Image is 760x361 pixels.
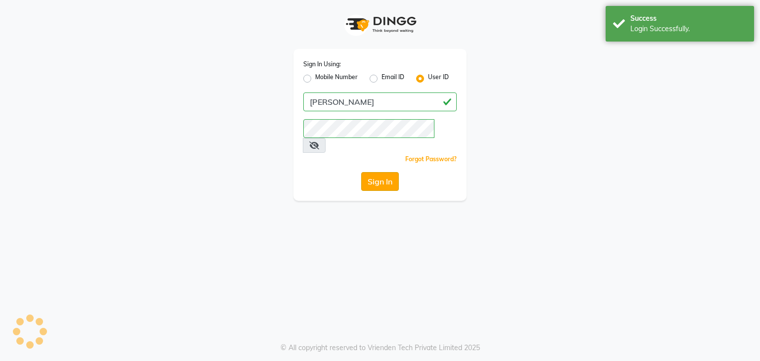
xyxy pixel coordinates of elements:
[630,13,747,24] div: Success
[428,73,449,85] label: User ID
[361,172,399,191] button: Sign In
[340,10,420,39] img: logo1.svg
[630,24,747,34] div: Login Successfully.
[405,155,457,163] a: Forgot Password?
[303,119,434,138] input: Username
[315,73,358,85] label: Mobile Number
[381,73,404,85] label: Email ID
[303,92,457,111] input: Username
[303,60,341,69] label: Sign In Using:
